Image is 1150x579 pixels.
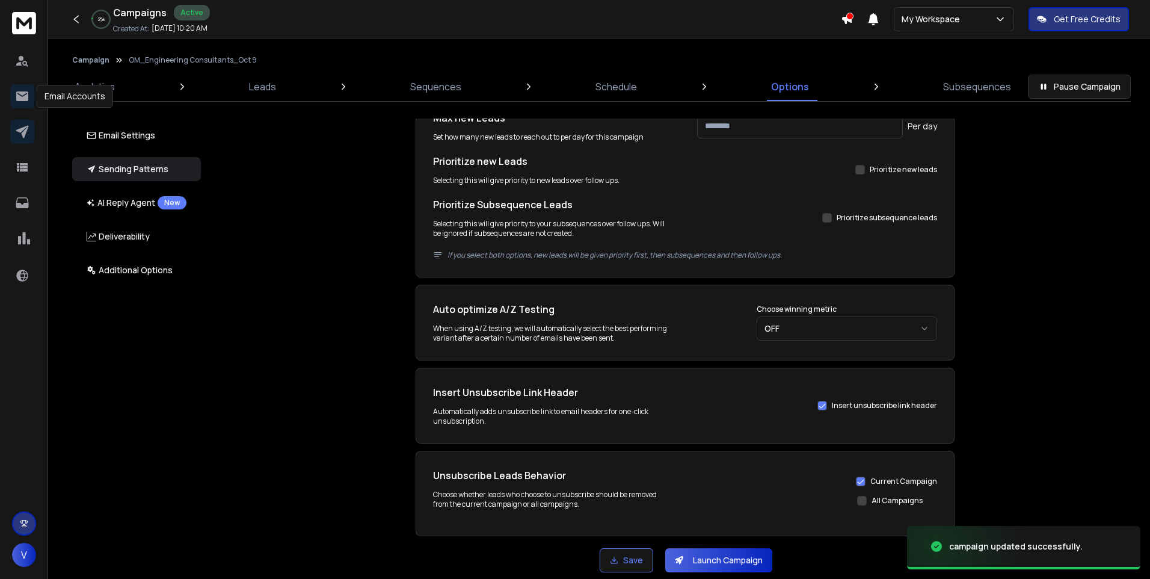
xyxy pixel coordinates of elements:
[908,120,937,132] p: Per day
[249,79,276,94] p: Leads
[949,540,1083,553] div: campaign updated successfully.
[1028,75,1131,99] button: Pause Campaign
[67,72,122,101] a: Analytics
[37,85,113,108] div: Email Accounts
[771,79,809,94] p: Options
[1029,7,1129,31] button: Get Free Credits
[410,79,461,94] p: Sequences
[98,16,105,23] p: 2 %
[943,79,1011,94] p: Subsequences
[87,129,155,141] p: Email Settings
[588,72,644,101] a: Schedule
[129,55,257,65] p: OM_Engineering Consultants_Oct 9
[174,5,210,20] div: Active
[764,72,816,101] a: Options
[242,72,283,101] a: Leads
[113,5,167,20] h1: Campaigns
[12,543,36,567] button: V
[72,123,201,147] button: Email Settings
[1054,13,1121,25] p: Get Free Credits
[113,24,149,34] p: Created At:
[902,13,965,25] p: My Workspace
[152,23,208,33] p: [DATE] 10:20 AM
[72,55,109,65] button: Campaign
[595,79,637,94] p: Schedule
[75,79,115,94] p: Analytics
[936,72,1018,101] a: Subsequences
[403,72,469,101] a: Sequences
[433,132,673,142] div: Set how many new leads to reach out to per day for this campaign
